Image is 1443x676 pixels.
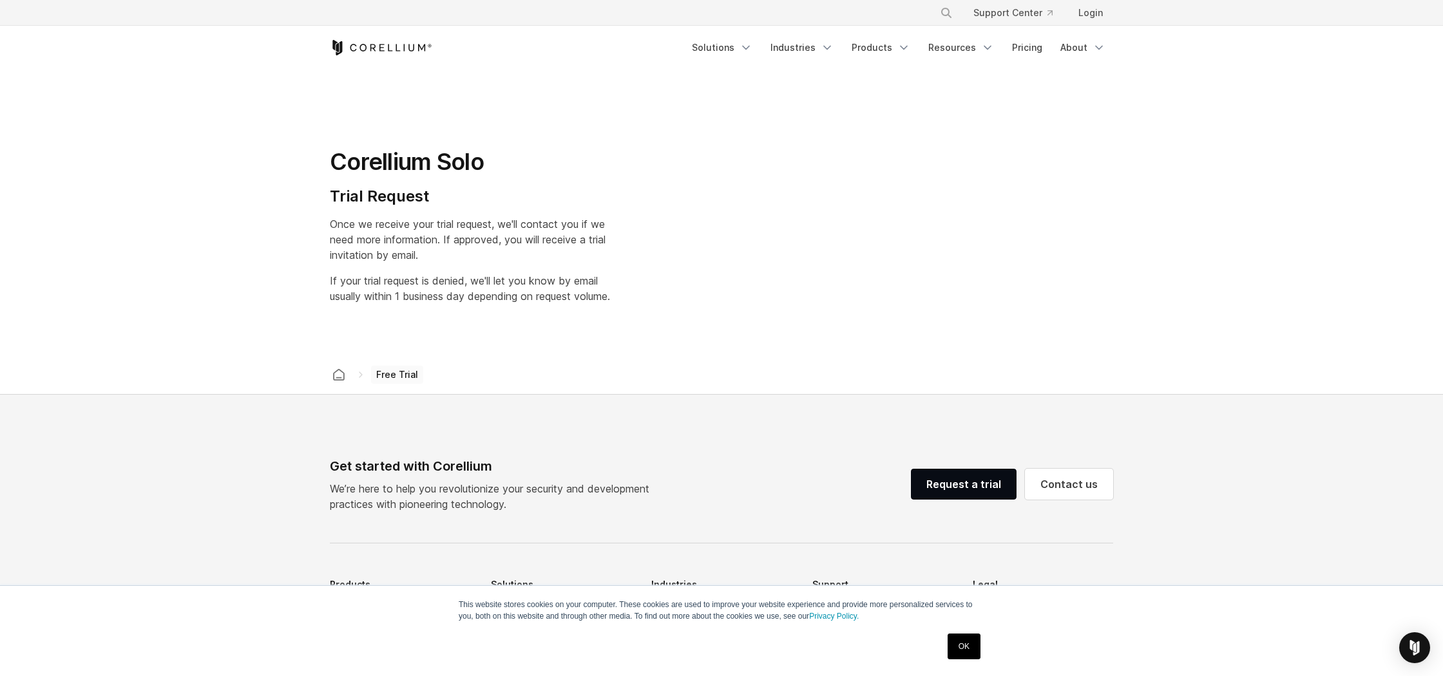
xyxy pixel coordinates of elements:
span: Free Trial [371,366,423,384]
p: This website stores cookies on your computer. These cookies are used to improve your website expe... [459,599,984,622]
a: Corellium home [327,366,350,384]
a: Pricing [1004,36,1050,59]
div: Navigation Menu [924,1,1113,24]
a: Request a trial [911,469,1017,500]
a: Contact us [1025,469,1113,500]
button: Search [935,1,958,24]
a: About [1053,36,1113,59]
a: Support Center [963,1,1063,24]
a: Resources [921,36,1002,59]
h1: Corellium Solo [330,147,610,176]
div: Get started with Corellium [330,456,660,476]
span: Once we receive your trial request, we'll contact you if we need more information. If approved, y... [330,218,606,261]
a: Privacy Policy. [809,612,859,621]
span: If your trial request is denied, we'll let you know by email usually within 1 business day depend... [330,274,610,303]
div: Navigation Menu [684,36,1113,59]
a: Corellium Home [330,40,432,55]
a: Industries [763,36,841,59]
a: Login [1068,1,1113,24]
a: Solutions [684,36,760,59]
div: Open Intercom Messenger [1399,632,1430,663]
p: We’re here to help you revolutionize your security and development practices with pioneering tech... [330,481,660,512]
a: OK [948,634,980,659]
a: Products [844,36,918,59]
h4: Trial Request [330,187,610,206]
